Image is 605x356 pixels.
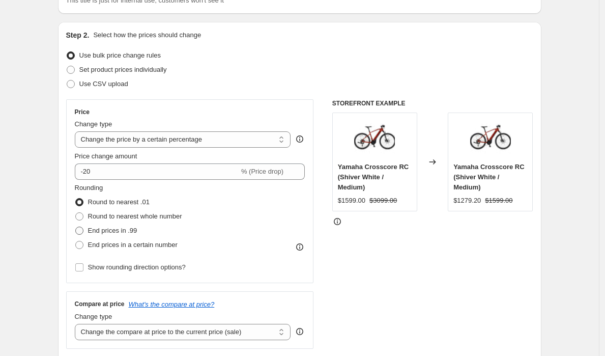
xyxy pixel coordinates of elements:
span: Round to nearest .01 [88,198,150,206]
span: Use CSV upload [79,80,128,88]
div: $1279.20 [453,196,481,206]
h2: Step 2. [66,30,90,40]
div: $1599.00 [338,196,365,206]
span: Rounding [75,184,103,191]
span: End prices in .99 [88,227,137,234]
span: Yamaha Crosscore RC (Shiver White / Medium) [453,163,524,191]
strike: $1599.00 [485,196,512,206]
div: help [295,326,305,337]
span: Set product prices individually [79,66,167,73]
span: Change type [75,313,112,320]
span: Yamaha Crosscore RC (Shiver White / Medium) [338,163,409,191]
div: help [295,134,305,144]
span: End prices in a certain number [88,241,178,249]
span: % (Price drop) [241,168,283,175]
button: What's the compare at price? [129,300,215,308]
h3: Price [75,108,90,116]
p: Select how the prices should change [93,30,201,40]
span: Price change amount [75,152,137,160]
span: Use bulk price change rules [79,51,161,59]
input: -15 [75,163,239,180]
h3: Compare at price [75,300,125,308]
strike: $3099.00 [369,196,397,206]
h6: STOREFRONT EXAMPLE [332,99,533,107]
img: Yamaha-CrossCore-RC-in-Painted-Desert-Profile-View_80x.jpg [470,118,511,159]
span: Round to nearest whole number [88,212,182,220]
span: Change type [75,120,112,128]
img: Yamaha-CrossCore-RC-in-Painted-Desert-Profile-View_80x.jpg [354,118,395,159]
span: Show rounding direction options? [88,263,186,271]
